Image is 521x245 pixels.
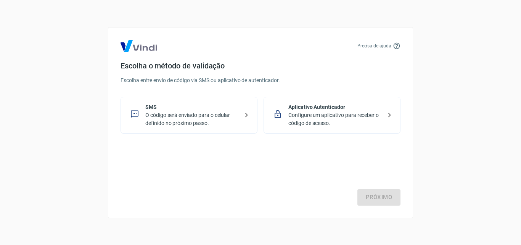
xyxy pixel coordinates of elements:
[121,97,257,134] div: SMSO código será enviado para o celular definido no próximo passo.
[121,76,400,84] p: Escolha entre envio de código via SMS ou aplicativo de autenticador.
[121,40,157,52] img: Logo Vind
[288,103,382,111] p: Aplicativo Autenticador
[288,111,382,127] p: Configure um aplicativo para receber o código de acesso.
[121,61,400,70] h4: Escolha o método de validação
[264,97,400,134] div: Aplicativo AutenticadorConfigure um aplicativo para receber o código de acesso.
[357,42,391,49] p: Precisa de ajuda
[145,103,239,111] p: SMS
[145,111,239,127] p: O código será enviado para o celular definido no próximo passo.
